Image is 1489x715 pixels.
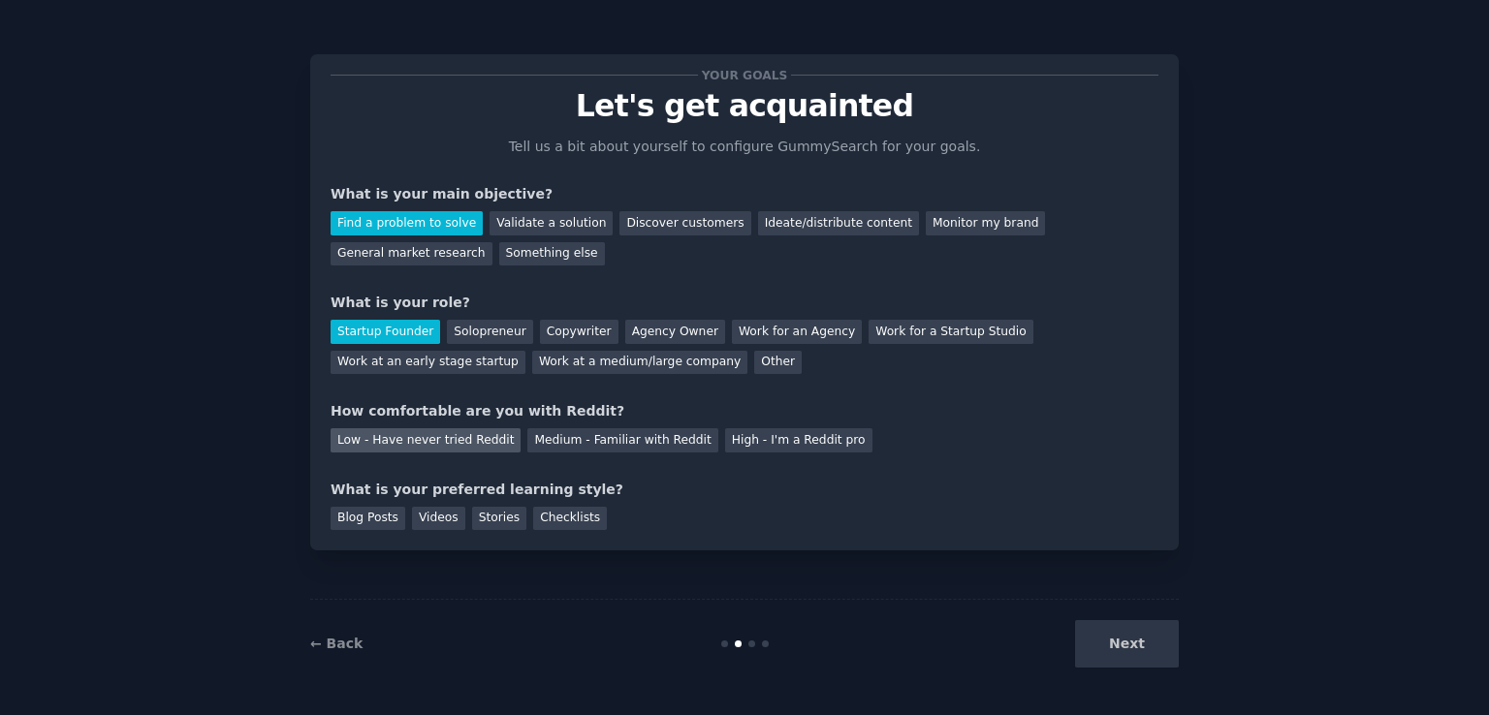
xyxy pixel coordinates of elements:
[725,428,872,452] div: High - I'm a Reddit pro
[331,401,1158,421] div: How comfortable are you with Reddit?
[331,428,521,452] div: Low - Have never tried Reddit
[500,137,989,157] p: Tell us a bit about yourself to configure GummySearch for your goals.
[527,428,717,452] div: Medium - Familiar with Reddit
[625,320,725,344] div: Agency Owner
[331,507,405,531] div: Blog Posts
[533,507,607,531] div: Checklists
[619,211,750,235] div: Discover customers
[532,351,747,375] div: Work at a medium/large company
[310,636,363,651] a: ← Back
[698,65,791,85] span: Your goals
[412,507,465,531] div: Videos
[732,320,862,344] div: Work for an Agency
[331,242,492,266] div: General market research
[331,184,1158,204] div: What is your main objective?
[331,293,1158,313] div: What is your role?
[447,320,532,344] div: Solopreneur
[490,211,613,235] div: Validate a solution
[331,480,1158,500] div: What is your preferred learning style?
[499,242,605,266] div: Something else
[758,211,919,235] div: Ideate/distribute content
[869,320,1032,344] div: Work for a Startup Studio
[540,320,618,344] div: Copywriter
[331,320,440,344] div: Startup Founder
[472,507,526,531] div: Stories
[926,211,1045,235] div: Monitor my brand
[331,211,483,235] div: Find a problem to solve
[754,351,802,375] div: Other
[331,351,525,375] div: Work at an early stage startup
[331,89,1158,123] p: Let's get acquainted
